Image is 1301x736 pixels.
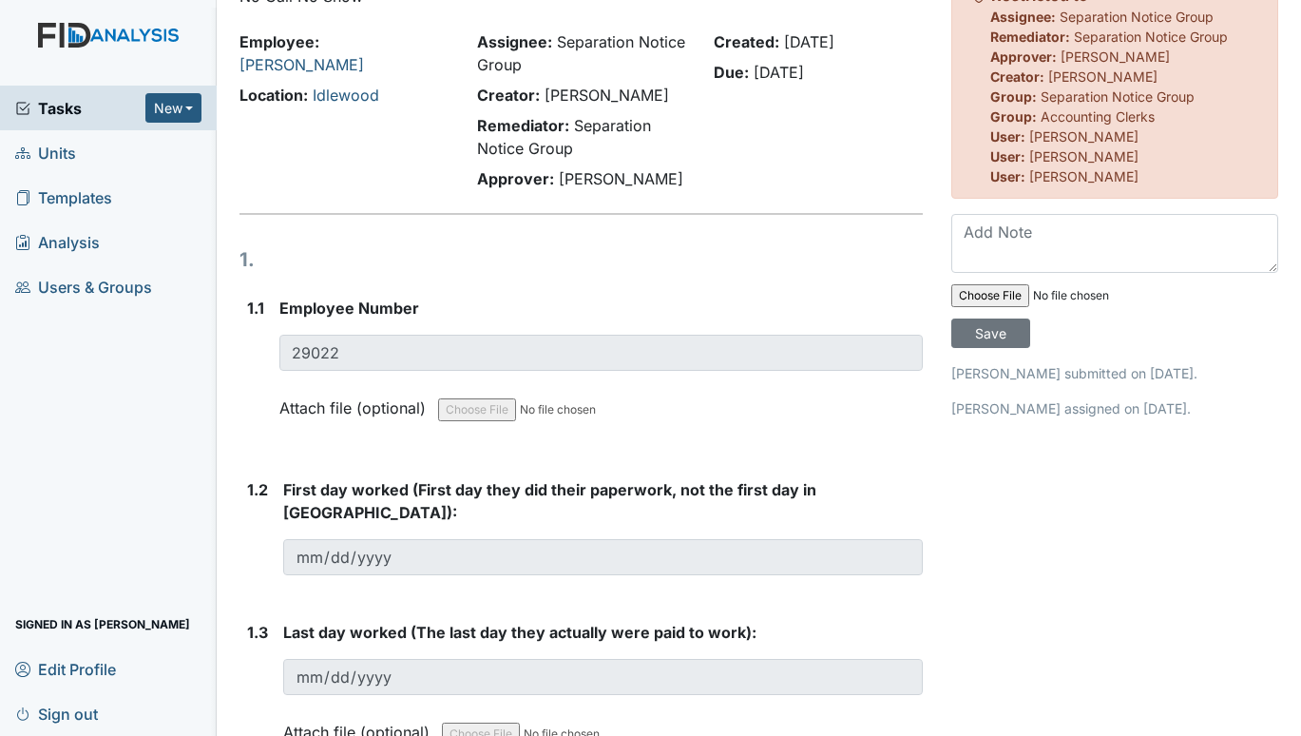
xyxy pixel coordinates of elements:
span: Units [15,138,76,167]
span: Separation Notice Group [1060,9,1214,25]
strong: Due: [714,63,749,82]
span: Separation Notice Group [477,32,685,74]
strong: Creator: [477,86,540,105]
span: Employee Number [279,299,419,318]
strong: Remediator: [990,29,1070,45]
span: Sign out [15,699,98,728]
span: Edit Profile [15,654,116,684]
label: 1.2 [247,478,268,501]
span: [DATE] [754,63,804,82]
span: First day worked (First day they did their paperwork, not the first day in [GEOGRAPHIC_DATA]): [283,480,816,522]
strong: User: [990,128,1025,145]
span: [PERSON_NAME] [1029,128,1138,145]
span: [PERSON_NAME] [559,169,683,188]
strong: Approver: [477,169,554,188]
span: Analysis [15,227,100,257]
strong: Creator: [990,68,1044,85]
strong: Approver: [990,48,1057,65]
span: [PERSON_NAME] [1029,168,1138,184]
p: [PERSON_NAME] assigned on [DATE]. [951,398,1278,418]
a: Idlewood [313,86,379,105]
strong: Assignee: [477,32,552,51]
a: [PERSON_NAME] [239,55,364,74]
label: 1.3 [247,621,268,644]
span: Accounting Clerks [1041,108,1155,125]
strong: Group: [990,108,1037,125]
strong: Remediator: [477,116,569,135]
span: [DATE] [784,32,834,51]
span: Last day worked (The last day they actually were paid to work): [283,623,756,642]
button: New [145,93,202,123]
span: Separation Notice Group [1041,88,1195,105]
span: [PERSON_NAME] [545,86,669,105]
strong: Created: [714,32,779,51]
span: [PERSON_NAME] [1029,148,1138,165]
strong: Location: [239,86,308,105]
span: Templates [15,183,112,212]
input: Save [951,319,1030,348]
label: Attach file (optional) [279,386,433,419]
span: Signed in as [PERSON_NAME] [15,610,190,639]
strong: Group: [990,88,1037,105]
span: [PERSON_NAME] [1061,48,1170,65]
p: [PERSON_NAME] submitted on [DATE]. [951,363,1278,383]
span: Users & Groups [15,272,152,301]
span: [PERSON_NAME] [1048,68,1158,85]
strong: Assignee: [990,9,1056,25]
span: Separation Notice Group [1074,29,1228,45]
strong: User: [990,148,1025,165]
label: 1.1 [247,297,264,320]
h1: 1. [239,245,923,274]
strong: User: [990,168,1025,184]
a: Tasks [15,97,145,120]
strong: Employee: [239,32,319,51]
